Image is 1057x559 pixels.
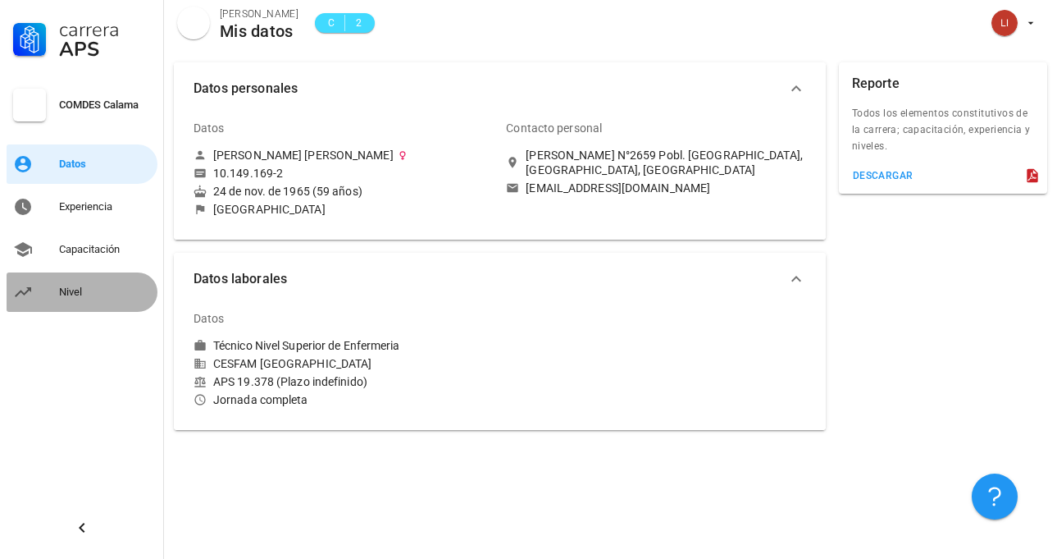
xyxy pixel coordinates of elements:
div: APS 19.378 (Plazo indefinido) [194,374,493,389]
button: descargar [845,164,920,187]
div: [PERSON_NAME] [PERSON_NAME] [213,148,394,163]
div: [EMAIL_ADDRESS][DOMAIN_NAME] [526,181,710,195]
a: Datos [7,144,157,184]
div: APS [59,39,151,59]
div: [PERSON_NAME] [220,6,298,22]
div: avatar [991,10,1018,36]
div: descargar [852,170,913,181]
div: Todos los elementos constitutivos de la carrera; capacitación, experiencia y niveles. [839,105,1047,164]
span: Datos personales [194,77,786,100]
div: Reporte [852,62,900,105]
div: Datos [59,158,151,171]
div: Datos [194,299,225,338]
a: [EMAIL_ADDRESS][DOMAIN_NAME] [506,181,805,195]
div: [PERSON_NAME] N°2659 Pobl. [GEOGRAPHIC_DATA], [GEOGRAPHIC_DATA], [GEOGRAPHIC_DATA] [526,148,805,177]
button: Datos laborales [174,253,826,305]
div: Jornada completa [194,392,493,407]
div: Técnico Nivel Superior de Enfermeria [213,338,400,353]
div: Experiencia [59,200,151,213]
a: Experiencia [7,187,157,227]
span: Datos laborales [194,268,786,291]
a: [PERSON_NAME] N°2659 Pobl. [GEOGRAPHIC_DATA], [GEOGRAPHIC_DATA], [GEOGRAPHIC_DATA] [506,148,805,177]
div: avatar [177,7,210,39]
div: Mis datos [220,22,298,40]
div: [GEOGRAPHIC_DATA] [213,202,326,217]
button: Datos personales [174,62,826,115]
div: Capacitación [59,243,151,256]
span: 2 [352,15,365,31]
div: COMDES Calama [59,99,151,112]
a: Capacitación [7,230,157,269]
div: 24 de nov. de 1965 (59 años) [194,184,493,199]
div: CESFAM [GEOGRAPHIC_DATA] [194,356,493,371]
span: C [325,15,338,31]
div: 10.149.169-2 [213,166,283,181]
div: Carrera [59,20,151,39]
div: Nivel [59,286,151,299]
div: Datos [194,108,225,148]
div: Contacto personal [506,108,602,148]
a: Nivel [7,273,157,312]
